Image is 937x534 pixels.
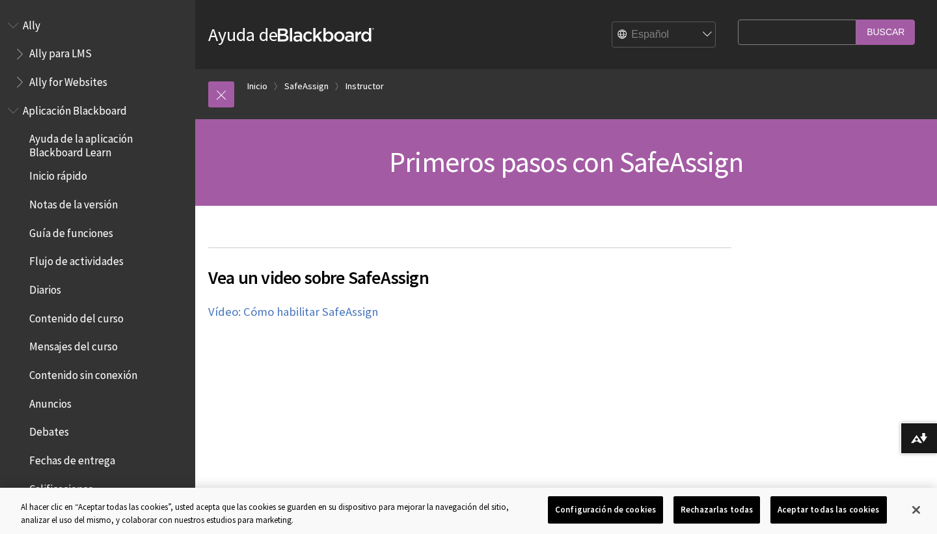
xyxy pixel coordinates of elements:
span: Ayuda de la aplicación Blackboard Learn [29,128,186,159]
span: Ally [23,14,40,32]
span: Notas de la versión [29,193,118,211]
span: Flujo de actividades [29,251,124,268]
strong: Blackboard [278,28,374,42]
button: Cerrar [902,496,930,524]
a: Ayuda deBlackboard [208,23,374,46]
span: Calificaciones [29,478,93,496]
span: Guía de funciones [29,222,113,240]
button: Aceptar todas las cookies [770,496,886,524]
a: SafeAssign [284,78,329,94]
span: Debates [29,421,69,439]
span: Diarios [29,279,61,296]
span: Ally for Websites [29,71,107,89]
span: Mensajes del curso [29,336,118,354]
a: Instructor [346,78,384,94]
input: Buscar [856,20,915,45]
span: Ally para LMS [29,43,92,61]
span: Inicio rápido [29,165,87,183]
span: Fechas de entrega [29,449,115,467]
span: Contenido del curso [29,307,124,325]
div: Al hacer clic en “Aceptar todas las cookies”, usted acepta que las cookies se guarden en su dispo... [21,501,515,526]
nav: Book outline for Anthology Ally Help [8,14,187,93]
h2: Vea un video sobre SafeAssign [208,247,731,291]
button: Configuración de cookies [548,496,663,524]
span: Anuncios [29,393,72,410]
button: Rechazarlas todas [673,496,760,524]
select: Site Language Selector [612,22,716,48]
a: Inicio [247,78,267,94]
span: Aplicación Blackboard [23,100,127,117]
a: Vídeo: Cómo habilitar SafeAssign [208,304,378,320]
span: Primeros pasos con SafeAssign [389,144,743,180]
span: Contenido sin conexión [29,364,137,382]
